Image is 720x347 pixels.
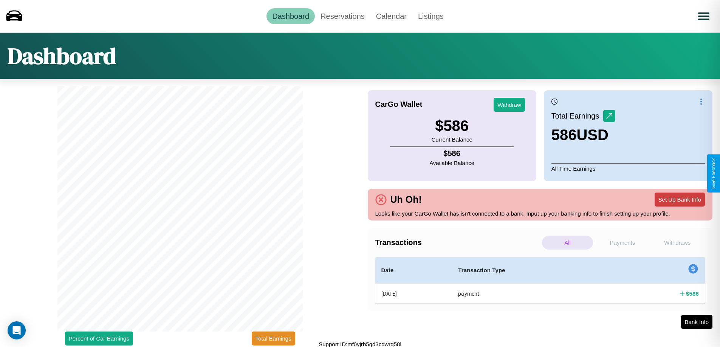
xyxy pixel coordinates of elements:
[412,8,449,24] a: Listings
[266,8,315,24] a: Dashboard
[551,109,603,123] p: Total Earnings
[370,8,412,24] a: Calendar
[8,321,26,339] div: Open Intercom Messenger
[597,236,648,250] p: Payments
[711,158,716,189] div: Give Feedback
[542,236,593,250] p: All
[375,208,705,219] p: Looks like your CarGo Wallet has isn't connected to a bank. Input up your banking info to finish ...
[429,149,474,158] h4: $ 586
[494,98,525,112] button: Withdraw
[551,126,615,143] h3: 586 USD
[686,290,699,298] h4: $ 586
[375,257,705,304] table: simple table
[315,8,370,24] a: Reservations
[375,284,452,304] th: [DATE]
[8,40,116,71] h1: Dashboard
[652,236,703,250] p: Withdraws
[452,284,615,304] th: payment
[681,315,712,329] button: Bank Info
[381,266,446,275] h4: Date
[375,100,423,109] h4: CarGo Wallet
[655,193,705,207] button: Set Up Bank Info
[252,332,295,345] button: Total Earnings
[387,194,426,205] h4: Uh Oh!
[431,134,472,145] p: Current Balance
[431,117,472,134] h3: $ 586
[551,163,705,174] p: All Time Earnings
[458,266,609,275] h4: Transaction Type
[375,238,540,247] h4: Transactions
[65,332,133,345] button: Percent of Car Earnings
[429,158,474,168] p: Available Balance
[693,6,714,27] button: Open menu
